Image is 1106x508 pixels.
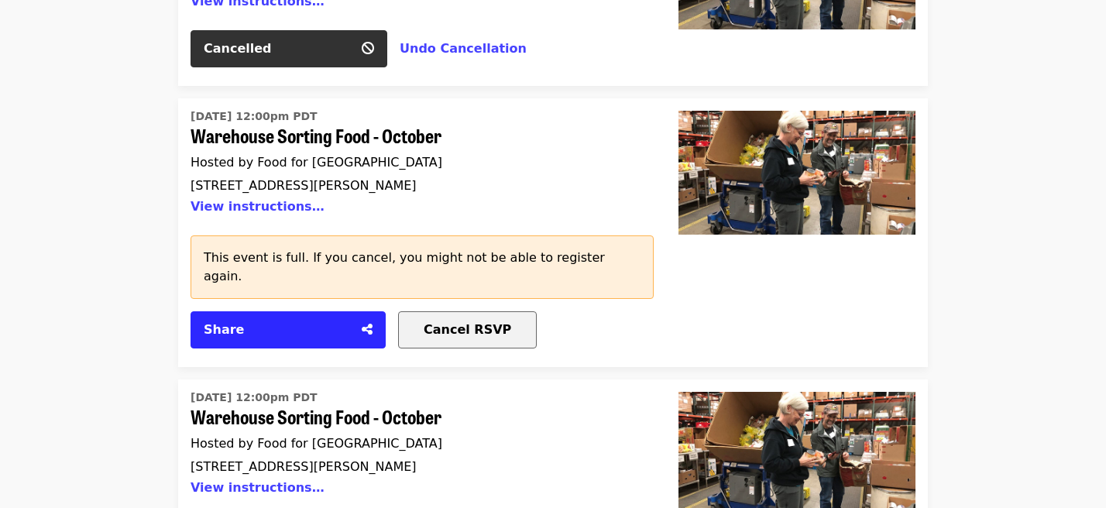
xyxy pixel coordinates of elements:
span: Cancelled [204,41,272,56]
img: Warehouse Sorting Food - October [678,111,915,235]
span: Hosted by Food for [GEOGRAPHIC_DATA] [191,436,442,451]
button: View instructions… [191,199,325,214]
a: Warehouse Sorting Food - October [191,386,641,504]
a: Warehouse Sorting Food - October [191,105,641,223]
button: Cancelled [191,30,387,67]
time: [DATE] 12:00pm PDT [191,108,318,125]
span: Warehouse Sorting Food - October [191,406,641,428]
button: Share [191,311,386,348]
button: View instructions… [191,480,325,495]
time: [DATE] 12:00pm PDT [191,390,318,406]
button: Undo Cancellation [400,39,527,58]
span: Warehouse Sorting Food - October [191,125,641,147]
i: ban icon [362,41,374,56]
div: [STREET_ADDRESS][PERSON_NAME] [191,178,641,193]
div: Share [204,321,352,339]
span: Cancel RSVP [424,322,511,337]
a: Warehouse Sorting Food - October [666,98,928,367]
div: [STREET_ADDRESS][PERSON_NAME] [191,459,641,474]
p: This event is full. If you cancel, you might not be able to register again. [204,249,641,286]
span: Hosted by Food for [GEOGRAPHIC_DATA] [191,155,442,170]
button: Cancel RSVP [398,311,537,348]
i: share-alt icon [362,322,373,337]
